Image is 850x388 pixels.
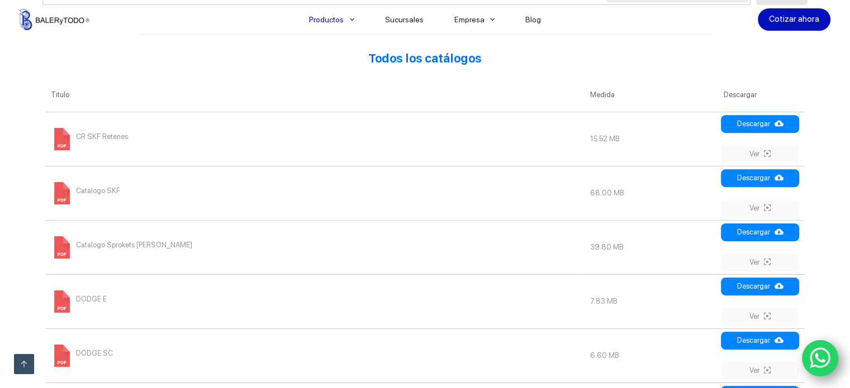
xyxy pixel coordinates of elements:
[721,199,799,217] a: Ver
[76,182,120,200] span: Catalogo SKF
[721,169,799,187] a: Descargar
[585,220,718,274] td: 39.80 MB
[721,115,799,133] a: Descargar
[76,290,107,308] span: DODGE E
[14,354,34,374] a: Ir arriba
[721,223,799,241] a: Descargar
[721,362,799,380] a: Ver
[20,9,89,30] img: Balerytodo
[51,134,128,142] a: CR SKF Retenes
[585,166,718,220] td: 68.00 MB
[76,344,113,362] span: DODGE SC
[802,340,839,377] a: WhatsApp
[721,277,799,295] a: Descargar
[718,78,805,112] th: Descargar
[585,112,718,166] td: 15.52 MB
[45,78,585,112] th: Titulo
[368,51,482,65] strong: Todos los catálogos
[585,328,718,382] td: 6.60 MB
[51,188,120,197] a: Catalogo SKF
[76,236,192,254] span: Catalogo Sprokets [PERSON_NAME]
[721,253,799,271] a: Ver
[51,242,192,251] a: Catalogo Sprokets [PERSON_NAME]
[51,351,113,359] a: DODGE SC
[51,296,107,305] a: DODGE E
[721,332,799,349] a: Descargar
[585,274,718,328] td: 7.83 MB
[76,128,128,146] span: CR SKF Retenes
[721,308,799,325] a: Ver
[585,78,718,112] th: Medida
[758,8,830,31] a: Cotizar ahora
[721,145,799,163] a: Ver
